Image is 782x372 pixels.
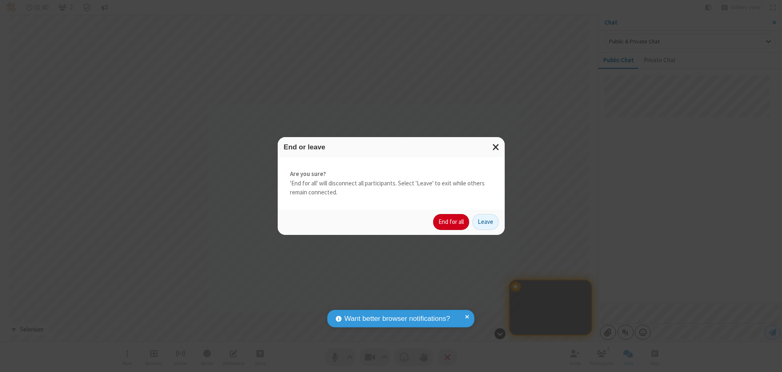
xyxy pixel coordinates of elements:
button: Close modal [488,137,505,157]
button: End for all [433,214,469,230]
strong: Are you sure? [290,169,492,179]
span: Want better browser notifications? [344,313,450,324]
button: Leave [472,214,499,230]
h3: End or leave [284,143,499,151]
div: 'End for all' will disconnect all participants. Select 'Leave' to exit while others remain connec... [278,157,505,210]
